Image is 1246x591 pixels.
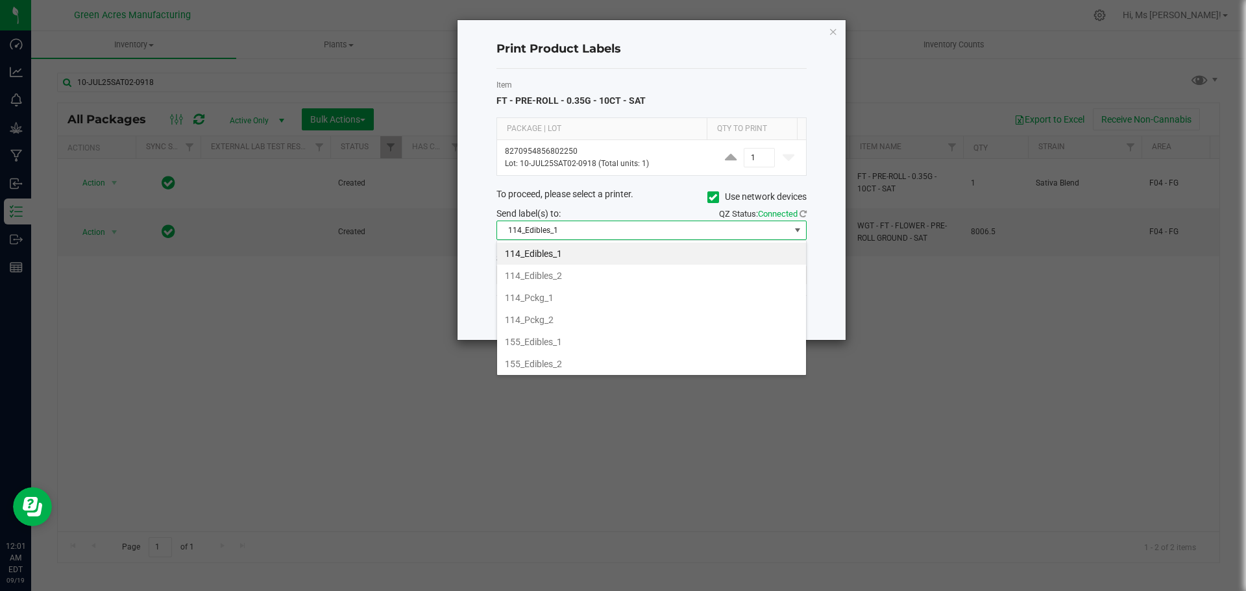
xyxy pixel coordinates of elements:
span: QZ Status: [719,209,807,219]
label: Item [496,79,807,91]
span: Connected [758,209,798,219]
li: 155_Edibles_1 [497,331,806,353]
li: 114_Pckg_1 [497,287,806,309]
span: Send label(s) to: [496,208,561,219]
li: 114_Edibles_1 [497,243,806,265]
li: 155_Edibles_2 [497,353,806,375]
span: FT - PRE-ROLL - 0.35G - 10CT - SAT [496,95,646,106]
label: Use network devices [707,190,807,204]
p: 8270954856802250 [505,145,705,158]
th: Qty to Print [707,118,797,140]
li: 114_Pckg_2 [497,309,806,331]
h4: Print Product Labels [496,41,807,58]
span: 114_Edibles_1 [497,221,790,239]
th: Package | Lot [497,118,707,140]
p: Lot: 10-JUL25SAT02-0918 (Total units: 1) [505,158,705,170]
li: 114_Edibles_2 [497,265,806,287]
div: Select a label template. [487,252,816,265]
iframe: Resource center [13,487,52,526]
div: To proceed, please select a printer. [487,187,816,207]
